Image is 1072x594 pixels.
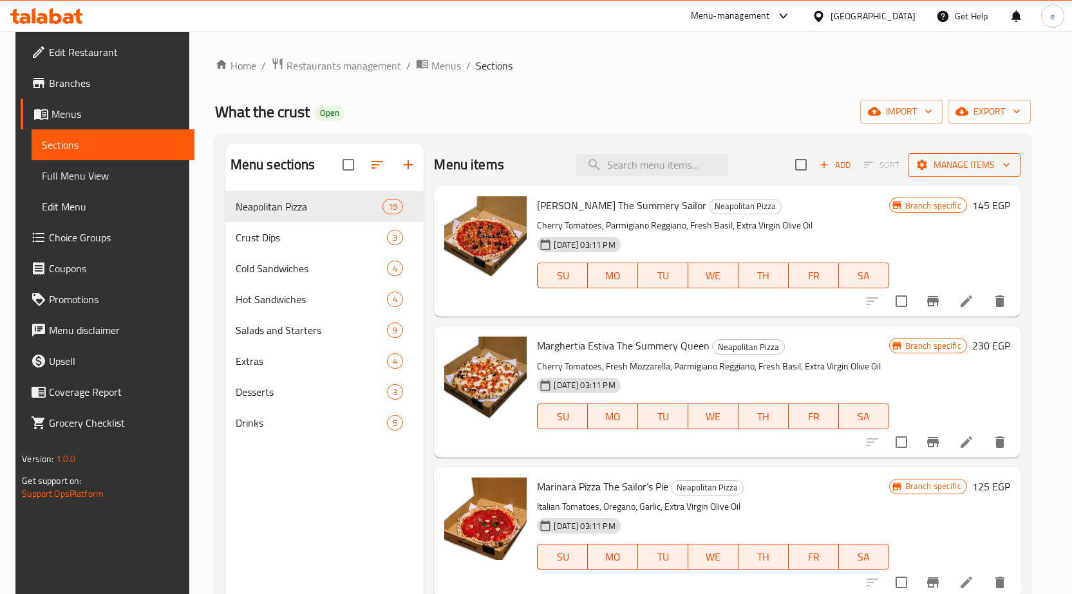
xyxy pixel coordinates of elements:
button: FR [789,544,839,570]
span: Edit Restaurant [49,44,184,60]
h6: 145 EGP [972,196,1010,214]
p: Cherry Tomatoes, Parmigiano Reggiano, Fresh Basil, Extra Virgin Olive Oil [537,218,889,234]
p: Italian Tomatoes, Oregano, Garlic, Extra Virgin Olive Oil [537,499,889,515]
button: MO [588,544,638,570]
span: MO [593,548,633,566]
h6: 230 EGP [972,337,1010,355]
h2: Menu sections [230,155,315,174]
button: TH [738,263,789,288]
a: Edit menu item [959,434,974,450]
div: Open [315,106,344,121]
span: Neapolitan Pizza [713,340,784,355]
div: items [387,261,403,276]
div: items [387,322,403,338]
div: Desserts3 [225,376,424,407]
span: Desserts [236,384,388,400]
a: Sections [32,129,194,160]
span: TH [744,407,784,426]
span: Neapolitan Pizza [710,199,781,214]
a: Home [215,58,256,73]
button: Add section [393,149,424,180]
img: Marinara Estiva The Summery Sailor [444,196,527,279]
button: delete [984,427,1015,458]
span: What the crust [215,97,310,126]
div: items [382,199,403,214]
span: Drinks [236,415,388,431]
span: Marghertia Estiva The Summery Queen [537,336,710,355]
span: Branch specific [900,200,966,212]
span: 3 [388,232,402,244]
a: Restaurants management [271,57,401,74]
span: Select all sections [335,151,362,178]
span: 4 [388,293,402,306]
div: Salads and Starters [236,322,388,338]
button: TU [638,263,688,288]
span: Hot Sandwiches [236,292,388,307]
h6: 125 EGP [972,478,1010,496]
span: import [870,104,932,120]
div: Neapolitan Pizza [671,480,744,496]
span: 9 [388,324,402,337]
div: items [387,384,403,400]
span: Choice Groups [49,230,184,245]
div: items [387,415,403,431]
div: Cold Sandwiches4 [225,253,424,284]
span: WE [693,266,733,285]
button: SU [537,544,588,570]
div: Menu-management [691,8,770,24]
span: [DATE] 03:11 PM [549,520,620,532]
input: search [576,154,728,176]
a: Branches [21,68,194,98]
li: / [261,58,266,73]
img: Marinara Pizza The Sailor’s Pie [444,478,527,560]
div: Extras [236,353,388,369]
span: 4 [388,263,402,275]
div: [GEOGRAPHIC_DATA] [831,9,916,23]
span: TH [744,266,784,285]
button: delete [984,286,1015,317]
span: Sections [42,137,184,153]
span: Neapolitan Pizza [236,199,382,214]
span: Menus [431,58,461,73]
span: Coverage Report [49,384,184,400]
button: export [948,100,1031,124]
span: Add [818,158,852,172]
span: Neapolitan Pizza [672,480,743,495]
button: Add [814,155,856,175]
span: Sort sections [362,149,393,180]
span: Select section first [856,155,908,175]
div: items [387,230,403,245]
span: Select to update [888,288,915,315]
span: Upsell [49,353,184,369]
button: WE [688,263,738,288]
div: items [387,292,403,307]
span: Branches [49,75,184,91]
div: Neapolitan Pizza [709,199,782,214]
span: Coupons [49,261,184,276]
span: [PERSON_NAME] The Summery Sailor [537,196,706,215]
span: FR [794,266,834,285]
span: MO [593,407,633,426]
span: Add item [814,155,856,175]
button: Branch-specific-item [917,286,948,317]
button: TH [738,404,789,429]
p: Cherry Tomatoes, Fresh Mozzarella, Parmigiano Reggiano, Fresh Basil, Extra Virgin Olive Oil [537,358,889,375]
h2: Menu items [434,155,504,174]
span: Restaurants management [287,58,401,73]
span: Cold Sandwiches [236,261,388,276]
span: Marinara Pizza The Sailor’s Pie [537,477,668,496]
span: SU [543,548,583,566]
button: SU [537,263,588,288]
span: TU [643,548,683,566]
span: TH [744,548,784,566]
span: FR [794,548,834,566]
span: [DATE] 03:11 PM [549,379,620,391]
span: SU [543,266,583,285]
a: Choice Groups [21,222,194,253]
div: Salads and Starters9 [225,315,424,346]
span: 19 [383,201,402,213]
